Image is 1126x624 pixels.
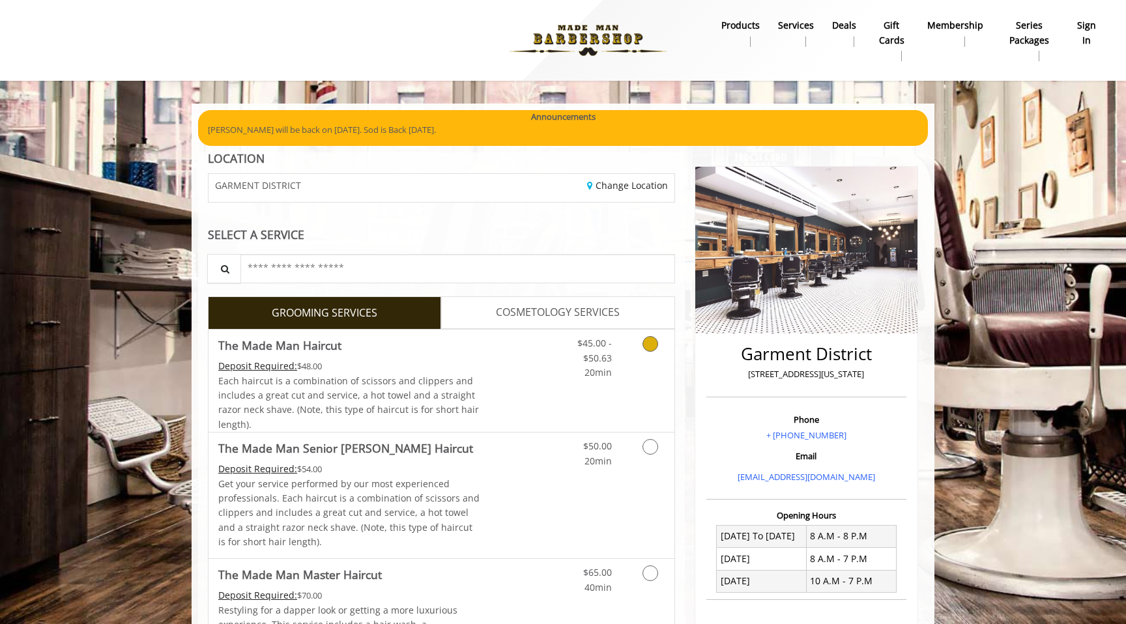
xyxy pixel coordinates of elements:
h3: Phone [710,415,903,424]
a: DealsDeals [823,16,865,50]
a: Change Location [587,179,668,191]
b: The Made Man Master Haircut [218,565,382,584]
a: Gift cardsgift cards [865,16,918,64]
td: [DATE] [717,570,807,592]
div: $70.00 [218,588,480,603]
span: This service needs some Advance to be paid before we block your appointment [218,589,297,601]
a: + [PHONE_NUMBER] [766,429,846,441]
span: 40min [585,581,612,593]
div: SELECT A SERVICE [208,229,675,241]
span: 20min [585,455,612,467]
b: Deals [832,18,856,33]
a: Series packagesSeries packages [992,16,1067,64]
a: sign insign in [1067,16,1107,50]
b: Services [778,18,814,33]
td: 10 A.M - 7 P.M [806,570,896,592]
span: This service needs some Advance to be paid before we block your appointment [218,462,297,475]
div: $54.00 [218,462,480,476]
p: [STREET_ADDRESS][US_STATE] [710,367,903,381]
td: 8 A.M - 7 P.M [806,548,896,570]
td: [DATE] To [DATE] [717,525,807,547]
h3: Email [710,451,903,461]
p: Get your service performed by our most experienced professionals. Each haircut is a combination o... [218,477,480,550]
span: 20min [585,366,612,378]
span: GROOMING SERVICES [272,305,377,322]
td: [DATE] [717,548,807,570]
b: The Made Man Senior [PERSON_NAME] Haircut [218,439,473,457]
b: The Made Man Haircut [218,336,341,354]
span: $45.00 - $50.63 [577,337,612,363]
h2: Garment District [710,345,903,363]
a: MembershipMembership [918,16,992,50]
b: Series packages [1002,18,1058,48]
span: COSMETOLOGY SERVICES [496,304,620,321]
b: Membership [927,18,983,33]
b: LOCATION [208,150,265,166]
a: ServicesServices [769,16,823,50]
p: [PERSON_NAME] will be back on [DATE]. Sod is Back [DATE]. [208,123,918,137]
button: Service Search [207,254,241,283]
h3: Opening Hours [706,511,906,520]
img: Made Man Barbershop logo [498,5,678,76]
b: gift cards [874,18,909,48]
div: $48.00 [218,359,480,373]
b: sign in [1076,18,1098,48]
span: This service needs some Advance to be paid before we block your appointment [218,360,297,372]
span: $50.00 [583,440,612,452]
span: GARMENT DISTRICT [215,180,301,190]
td: 8 A.M - 8 P.M [806,525,896,547]
span: $65.00 [583,566,612,578]
b: products [721,18,760,33]
b: Announcements [531,110,596,124]
a: Productsproducts [712,16,769,50]
span: Each haircut is a combination of scissors and clippers and includes a great cut and service, a ho... [218,375,479,431]
a: [EMAIL_ADDRESS][DOMAIN_NAME] [738,471,875,483]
